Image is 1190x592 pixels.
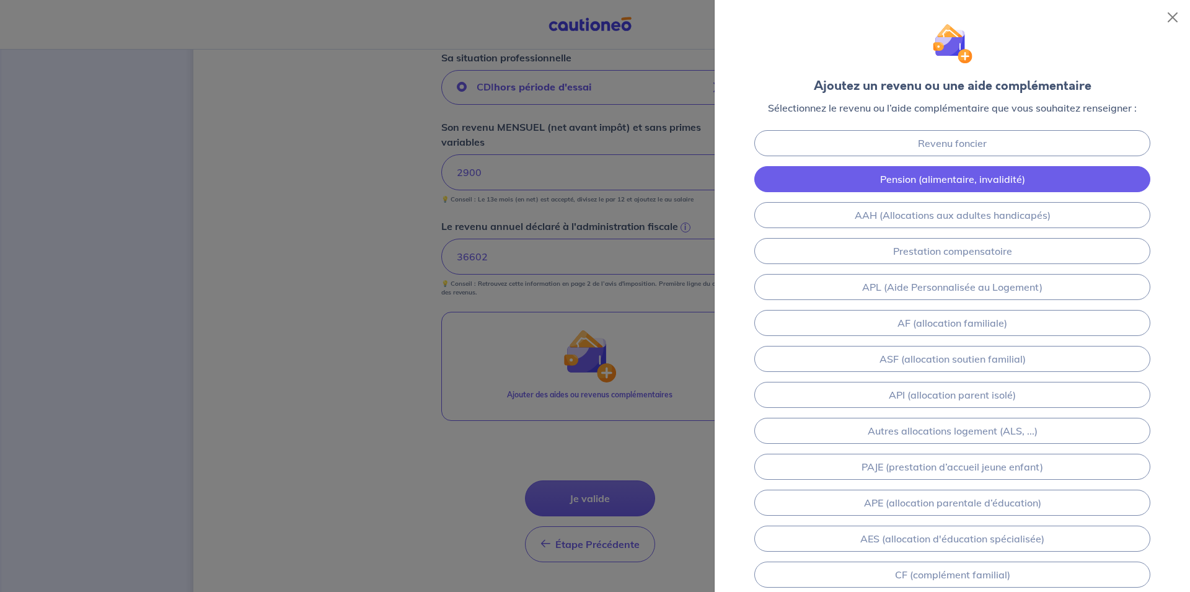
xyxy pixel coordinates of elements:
a: API (allocation parent isolé) [754,382,1150,408]
a: AF (allocation familiale) [754,310,1150,336]
a: ASF (allocation soutien familial) [754,346,1150,372]
button: Close [1163,7,1183,27]
a: CF (complément familial) [754,562,1150,588]
a: AAH (Allocations aux adultes handicapés) [754,202,1150,228]
a: APE (allocation parentale d’éducation) [754,490,1150,516]
p: Sélectionnez le revenu ou l’aide complémentaire que vous souhaitez renseigner : [768,100,1137,115]
img: illu_wallet.svg [932,24,972,64]
a: APL (Aide Personnalisée au Logement) [754,274,1150,300]
div: Ajoutez un revenu ou une aide complémentaire [814,77,1091,95]
a: Pension (alimentaire, invalidité) [754,166,1150,192]
a: PAJE (prestation d’accueil jeune enfant) [754,454,1150,480]
a: Revenu foncier [754,130,1150,156]
a: AES (allocation d'éducation spécialisée) [754,526,1150,552]
a: Autres allocations logement (ALS, ...) [754,418,1150,444]
a: Prestation compensatoire [754,238,1150,264]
